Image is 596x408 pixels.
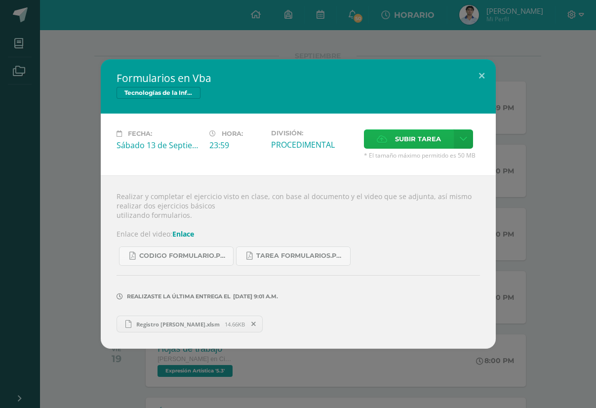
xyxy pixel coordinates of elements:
div: 23:59 [209,140,263,151]
div: Realizar y completar el ejercicio visto en clase, con base al documento y el video que se adjunta... [101,175,496,349]
a: Tarea formularios.pdf [236,246,351,266]
span: CODIGO formulario.pdf [139,252,228,260]
span: [DATE] 9:01 a.m. [231,296,278,297]
a: Enlace [172,229,194,239]
h2: Formularios en Vba [117,71,480,85]
span: Registro [PERSON_NAME].xlsm [131,321,225,328]
button: Close (Esc) [468,59,496,93]
span: Realizaste la última entrega el [127,293,231,300]
label: División: [271,129,356,137]
div: Sábado 13 de Septiembre [117,140,201,151]
span: Fecha: [128,130,152,137]
span: 14.66KB [225,321,245,328]
span: Hora: [222,130,243,137]
span: Subir tarea [395,130,441,148]
a: CODIGO formulario.pdf [119,246,234,266]
span: Remover entrega [245,319,262,329]
span: Tarea formularios.pdf [256,252,345,260]
span: * El tamaño máximo permitido es 50 MB [364,151,480,160]
a: Registro [PERSON_NAME].xlsm 14.66KB [117,316,263,332]
div: PROCEDIMENTAL [271,139,356,150]
span: Tecnologías de la Información y Comunicación 5 [117,87,200,99]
